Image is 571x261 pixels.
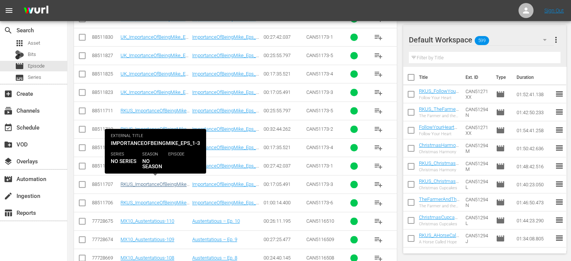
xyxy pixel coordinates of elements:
div: 00:17:05.491 [264,89,304,95]
span: playlist_add [374,125,383,134]
span: Asset [15,39,24,48]
span: playlist_add [374,198,383,207]
a: RKUS_ImportanceOfBeingMike_Eps_1-10 [121,200,190,211]
span: 599 [475,33,489,48]
span: playlist_add [374,217,383,226]
button: playlist_add [369,231,387,249]
td: 01:46:50.473 [514,193,555,211]
a: MX10_Austentatious-110 [121,218,174,224]
div: 88511706 [92,200,118,205]
td: CAN51294L [463,211,493,229]
span: reorder [555,125,564,134]
div: 00:25:55.797 [264,53,304,58]
a: TheFarmerAndTheBelle_SavingSantaland_Wurl [419,196,460,213]
span: CAN51173-3 [306,89,333,95]
div: 00:27:42.037 [264,163,304,169]
span: Automation [4,175,13,184]
span: menu [5,6,14,15]
a: ImportanceOfBeingMike_Eps_1-10 [192,200,260,211]
span: Search [4,26,13,35]
td: CAN51271XX [463,121,493,139]
a: Sign Out [544,8,564,14]
div: 88511710 [92,126,118,132]
button: playlist_add [369,212,387,230]
span: Episode [496,90,505,99]
button: playlist_add [369,157,387,175]
div: 77728674 [92,237,118,242]
div: A Horse Called Hope [419,240,460,244]
a: UK_ImportanceOfBeingMike_Eps_1-5 [121,34,188,45]
td: CAN51294L [463,175,493,193]
span: reorder [555,89,564,98]
span: CAN51173-1 [306,34,333,40]
span: Episode [28,62,45,70]
span: CAN51173-5 [306,108,333,113]
div: 88511711 [92,108,118,113]
button: playlist_add [369,139,387,157]
a: RKUS_ImportanceOfBeingMike_Eps_4-6 [121,145,190,156]
td: 01:42:50.233 [514,103,555,121]
div: 00:25:55.797 [264,108,304,113]
span: reorder [555,143,564,152]
div: The Farmer and the Belle – Saving Santaland [419,113,460,118]
button: playlist_add [369,83,387,101]
a: RKUS_ImportanceOfBeingMike_Eps_6-10 [121,126,190,137]
td: 01:48:42.516 [514,157,555,175]
span: CAN51173-4 [306,145,333,150]
div: 00:32:44.262 [264,126,304,132]
button: playlist_add [369,65,387,83]
a: RKUS_AHorseCalledHope [419,232,459,244]
div: 00:17:35.521 [264,71,304,77]
button: playlist_add [369,47,387,65]
span: reorder [555,107,564,116]
span: Episode [496,144,505,153]
span: reorder [555,216,564,225]
span: CAN5116509 [306,237,334,242]
div: 88511830 [92,34,118,40]
a: ImportanceOfBeingMike_Eps_1-3 [192,89,260,101]
td: CAN51294J [463,229,493,247]
div: 88511827 [92,53,118,58]
div: Christmas Harmony [419,167,460,172]
span: Schedule [4,123,13,132]
a: RKUS_FollowYourHeart99 [419,88,459,100]
img: ans4CAIJ8jUAAAAAAAAAAAAAAAAAAAAAAAAgQb4GAAAAAAAAAAAAAAAAAAAAAAAAJMjXAAAAAAAAAAAAAAAAAAAAAAAAgAT5G... [18,2,54,20]
span: reorder [555,161,564,170]
button: playlist_add [369,175,387,193]
a: UK_ImportanceOfBeingMike_Eps_1-3 [121,89,188,101]
span: CAN51173-6 [306,200,333,205]
span: Episode [496,108,505,117]
span: playlist_add [374,69,383,78]
div: 77728669 [92,255,118,261]
a: ImportanceOfBeingMike_Eps_1-5 [192,34,260,45]
span: CAN5116510 [306,218,334,224]
span: Channels [4,106,13,115]
span: Overlays [4,157,13,166]
span: Create [4,89,13,98]
span: Episode [496,198,505,207]
span: CAN51173-2 [306,126,333,132]
div: The Farmer and the Belle – Saving Santaland [419,204,460,208]
div: Christmas Harmony [419,149,460,154]
div: 00:24:40.145 [264,255,304,261]
td: CAN51271XX [463,85,493,103]
span: reorder [555,180,564,189]
span: playlist_add [374,180,383,189]
span: playlist_add [374,161,383,170]
a: RKUS_ChristmasCupcakes [419,178,459,190]
div: 88511707 [92,181,118,187]
span: Episode [496,162,505,171]
div: Follow Your Heart [419,95,460,100]
span: reorder [555,234,564,243]
a: Austentatious – Ep. 8 [192,255,237,261]
a: RKUS_ImportanceOfBeingMike_Eps_1-5 [121,163,190,174]
a: ImportanceOfBeingMike_Eps_6-10 [192,126,260,137]
div: 88511823 [92,89,118,95]
td: CAN51294N [463,193,493,211]
span: Series [28,74,41,81]
span: Episode [15,62,24,71]
span: VOD [4,140,13,149]
span: Episode [496,180,505,189]
span: CAN51173-3 [306,181,333,187]
button: playlist_add [369,102,387,120]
